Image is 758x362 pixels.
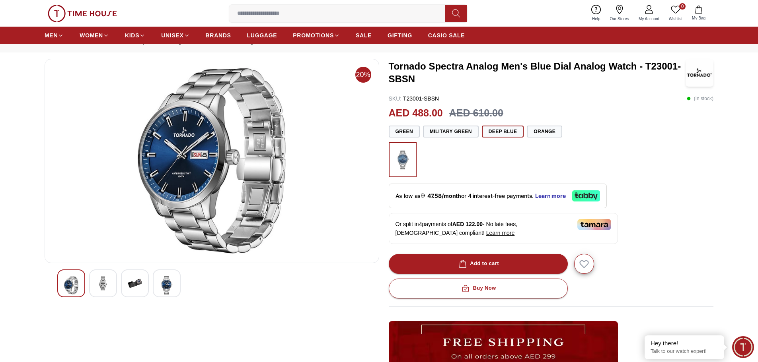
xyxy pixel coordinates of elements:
[125,28,145,43] a: KIDS
[161,31,183,39] span: UNISEX
[45,31,58,39] span: MEN
[356,31,372,39] span: SALE
[428,31,465,39] span: CASIO SALE
[160,276,174,294] img: Tornado Spectra Analog Men's Green Dial Analog Watch - T23001-SBSG
[482,126,524,137] button: Deep Blue
[389,279,568,298] button: Buy Now
[247,28,277,43] a: LUGGAGE
[247,31,277,39] span: LUGGAGE
[80,31,103,39] span: WOMEN
[125,31,139,39] span: KIDS
[651,339,718,347] div: Hey there!
[96,276,110,290] img: Tornado Spectra Analog Men's Green Dial Analog Watch - T23001-SBSG
[206,31,231,39] span: BRANDS
[393,146,413,173] img: ...
[486,230,515,236] span: Learn more
[686,59,713,87] img: Tornado Spectra Analog Men's Blue Dial Analog Watch - T23001-SBSN
[389,95,439,103] p: T23001-SBSN
[80,28,109,43] a: WOMEN
[356,28,372,43] a: SALE
[457,259,499,268] div: Add to cart
[428,28,465,43] a: CASIO SALE
[128,276,142,290] img: Tornado Spectra Analog Men's Green Dial Analog Watch - T23001-SBSG
[460,284,496,293] div: Buy Now
[666,16,686,22] span: Wishlist
[423,126,479,137] button: Military Green
[605,3,634,23] a: Our Stores
[635,16,663,22] span: My Account
[161,28,189,43] a: UNISEX
[389,60,686,85] h3: Tornado Spectra Analog Men's Blue Dial Analog Watch - T23001-SBSN
[293,31,334,39] span: PROMOTIONS
[51,66,372,256] img: Tornado Spectra Analog Men's Green Dial Analog Watch - T23001-SBSG
[388,31,412,39] span: GIFTING
[687,4,710,23] button: My Bag
[389,126,420,137] button: Green
[355,67,371,83] span: 20%
[589,16,604,22] span: Help
[577,219,611,230] img: Tamara
[449,106,503,121] h3: AED 610.00
[45,28,64,43] a: MEN
[389,213,618,244] div: Or split in 4 payments of - No late fees, [DEMOGRAPHIC_DATA] compliant!
[48,5,117,22] img: ...
[664,3,687,23] a: 0Wishlist
[732,336,754,358] div: Chat Widget
[389,106,443,121] h2: AED 488.00
[452,221,483,227] span: AED 122.00
[389,95,402,102] span: SKU :
[527,126,562,137] button: Orange
[679,3,686,10] span: 0
[651,348,718,355] p: Talk to our watch expert!
[687,95,713,103] p: ( In stock )
[587,3,605,23] a: Help
[64,276,78,294] img: Tornado Spectra Analog Men's Green Dial Analog Watch - T23001-SBSG
[206,28,231,43] a: BRANDS
[607,16,632,22] span: Our Stores
[389,254,568,274] button: Add to cart
[293,28,340,43] a: PROMOTIONS
[388,28,412,43] a: GIFTING
[689,15,709,21] span: My Bag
